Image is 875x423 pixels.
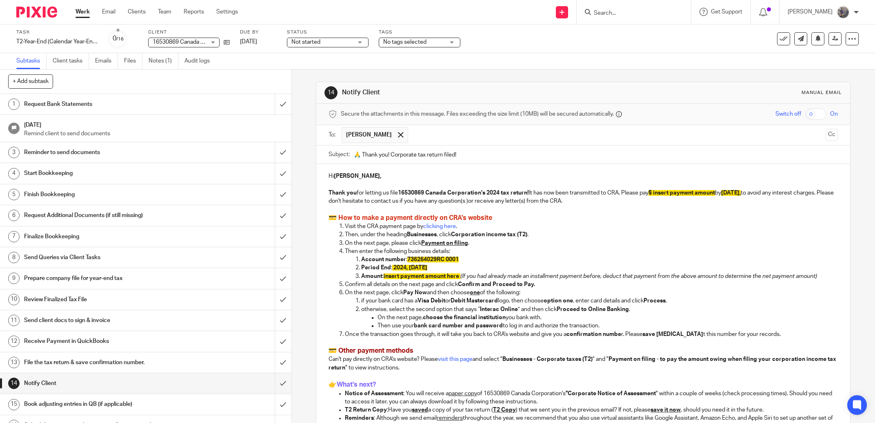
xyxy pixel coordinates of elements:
[8,273,20,284] div: 9
[216,8,238,16] a: Settings
[329,150,350,159] label: Subject:
[113,34,124,43] div: 0
[458,282,535,287] strong: Confirm and Proceed to Pay.
[648,190,715,196] span: $ insert payment amount
[775,110,801,118] span: Switch off
[345,239,838,247] p: On the next page, please click .
[24,209,186,222] h1: Request Additional Documents (if still missing)
[566,331,621,337] strong: confirmation numbe
[470,290,480,295] u: one
[438,356,473,362] a: visit this page
[345,389,838,406] p: : You will receive a of 16530869 Canada Corporation's " within a couple of weeks (check processin...
[8,147,20,158] div: 3
[378,313,838,322] p: On the next page, you bank with.
[403,290,427,295] strong: Pay Now
[329,181,838,206] p: for letting us file It has now been transmitted to CRA. Please pay by to avoid any interest charg...
[566,391,596,396] strong: "Corporate
[597,391,656,396] strong: Notice of Assessment
[361,305,838,313] p: otherwise, select the second option that says “ ” and then click .
[8,315,20,326] div: 11
[8,98,20,110] div: 1
[184,8,204,16] a: Reports
[24,356,186,369] h1: File the tax return & save confirmation number.
[345,330,838,338] p: Once the transaction goes through, it will take you back to CRA's website and give you a r. Pleas...
[24,377,186,389] h1: Notify Client
[345,247,838,255] p: Then enter the following business details:
[8,294,20,305] div: 10
[24,272,186,284] h1: Prepare company file for year-end tax
[184,53,216,69] a: Audit logs
[423,224,456,229] a: clicking here
[24,314,186,327] h1: Send client docs to sign & invoice
[24,146,186,159] h1: Reminder to send documents
[378,322,838,330] p: Then use your to log in and authorize the transaction.
[361,272,838,280] p: :
[8,189,20,200] div: 5
[334,173,381,179] strong: [PERSON_NAME],
[149,53,178,69] a: Notes (1)
[76,8,90,16] a: Work
[8,231,20,242] div: 7
[329,215,492,221] span: 💳 How to make a payment directly on CRA's website
[8,378,20,389] div: 14
[493,407,516,413] u: T2 Copy
[407,232,437,237] strong: Businesses
[128,8,146,16] a: Clients
[8,74,53,88] button: + Add subtask
[342,88,601,97] h1: Notify Client
[345,407,387,413] strong: T2 Return Copy
[383,39,426,45] span: No tags selected
[24,98,186,110] h1: Request Bank Statements
[24,130,283,138] p: Remind client to send documents
[341,110,614,118] span: Secure the attachments in this message. Files exceeding the size limit (10MB) will be secured aut...
[544,298,573,304] strong: option one
[361,273,382,279] strong: Amount
[449,391,477,396] u: paper copy
[451,232,527,237] strong: Corporation income tax (T2)
[329,347,413,354] span: 💳 Other payment methods
[651,407,681,413] u: save it now
[398,190,529,196] strong: 16530869 Canada Corporation's 2024 tax return!
[345,406,838,414] p: :Have you a copy of your tax return ( ) that we sent you in the previous email? If not, please , ...
[24,231,186,243] h1: Finalize Bookkeeping
[158,8,171,16] a: Team
[361,257,406,262] strong: Account number
[830,110,838,118] span: On
[95,53,118,69] a: Emails
[837,6,850,19] img: 20160912_191538.jpg
[329,356,837,370] strong: Payment on filing - to pay the amount owing when filing your corporation income tax return
[337,381,376,388] span: What's next?
[345,391,403,396] strong: Notice of Assessment
[148,29,230,36] label: Client
[8,168,20,179] div: 4
[24,188,186,201] h1: Finish Bookkeeping
[16,53,47,69] a: Subtasks
[287,29,369,36] label: Status
[124,53,142,69] a: Files
[116,37,124,41] small: /16
[480,307,518,312] strong: Interac Online
[324,86,338,99] div: 14
[361,265,391,271] strong: Period End
[24,167,186,179] h1: Start Bookkeeping
[24,251,186,264] h1: Send Queries via Client Tasks
[642,331,703,337] strong: save [MEDICAL_DATA]
[8,252,20,263] div: 8
[240,39,257,45] span: [DATE]
[8,210,20,221] div: 6
[421,240,468,246] u: Payment on filing
[153,39,231,45] span: 16530869 Canada Corporation
[557,307,629,312] strong: Proceed to Online Banking
[329,355,838,372] p: Can't pay directly on CRA's website? Please and select " " and " " to view instructions.
[412,407,428,413] u: saved
[451,298,498,304] strong: Debit Mastercard
[16,38,98,46] div: T2-Year-End (Calendar Year-End) - 2024
[393,265,427,271] span: 2024, [DATE]
[329,131,338,139] label: To:
[345,280,838,289] p: Confirm all details on the next page and click
[16,7,57,18] img: Pixie
[102,8,115,16] a: Email
[361,255,838,264] p: :
[361,297,838,305] p: if your bank card has a or logo, then choose , enter card details and click .
[802,90,842,96] div: Manual email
